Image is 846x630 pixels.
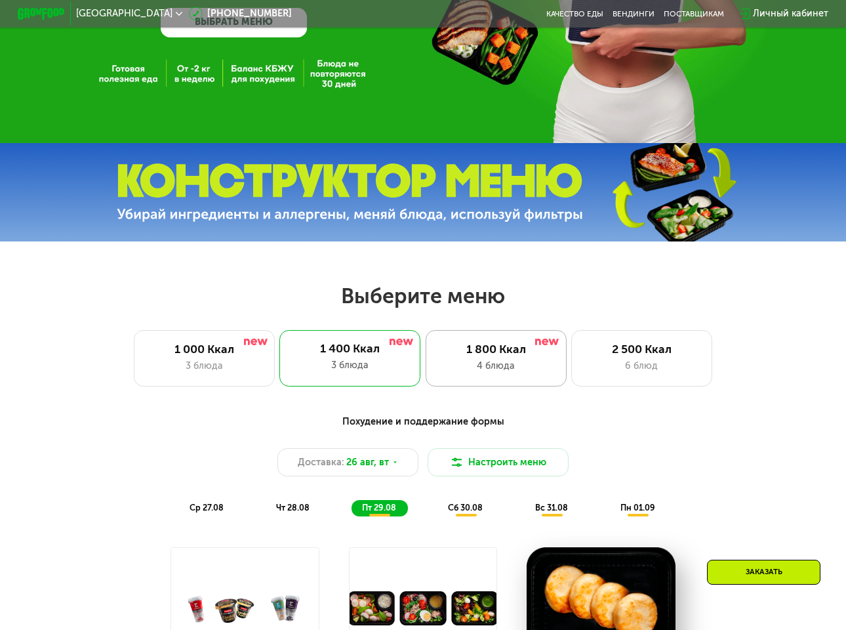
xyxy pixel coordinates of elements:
[535,503,568,513] span: вс 31.08
[546,9,603,18] a: Качество еды
[291,358,409,373] div: 3 блюда
[146,343,262,357] div: 1 000 Ккал
[146,359,262,373] div: 3 блюда
[276,503,310,513] span: чт 28.08
[437,359,554,373] div: 4 блюда
[75,415,771,429] div: Похудение и поддержание формы
[620,503,655,513] span: пн 01.09
[298,455,344,470] span: Доставка:
[664,9,724,18] div: поставщикам
[584,343,700,357] div: 2 500 Ккал
[291,342,409,356] div: 1 400 Ккал
[362,503,396,513] span: пт 29.08
[584,359,700,373] div: 6 блюд
[613,9,655,18] a: Вендинги
[448,503,483,513] span: сб 30.08
[76,9,172,18] span: [GEOGRAPHIC_DATA]
[190,503,224,513] span: ср 27.08
[753,7,828,21] div: Личный кабинет
[707,560,820,585] div: Заказать
[37,283,808,309] h2: Выберите меню
[428,448,569,476] button: Настроить меню
[189,7,292,21] a: [PHONE_NUMBER]
[346,455,389,470] span: 26 авг, вт
[437,343,554,357] div: 1 800 Ккал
